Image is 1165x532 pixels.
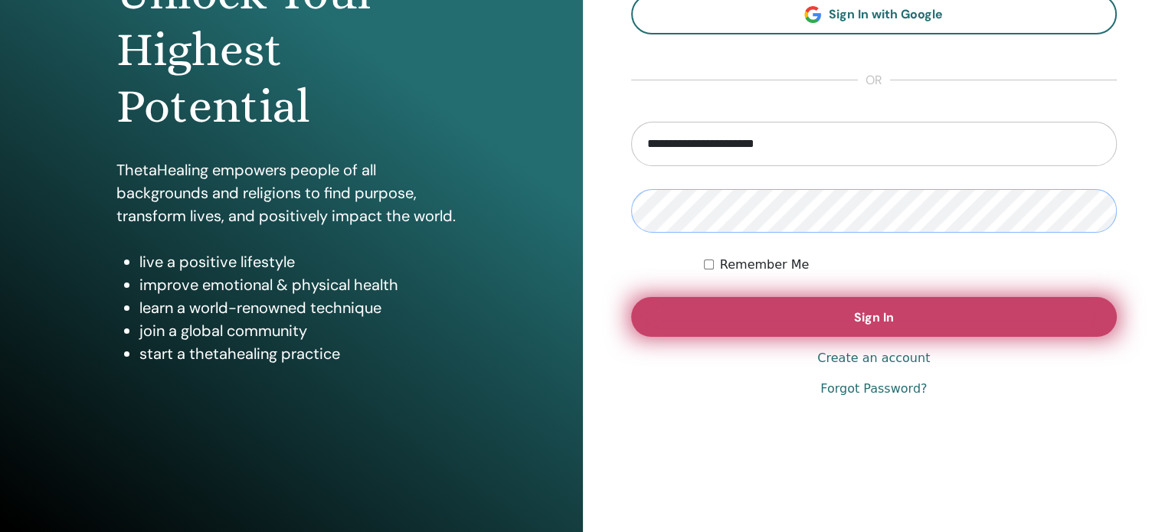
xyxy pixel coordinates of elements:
li: join a global community [139,319,466,342]
span: or [858,71,890,90]
li: improve emotional & physical health [139,273,466,296]
label: Remember Me [720,256,810,274]
span: Sign In with Google [829,6,943,22]
span: Sign In [854,309,894,325]
p: ThetaHealing empowers people of all backgrounds and religions to find purpose, transform lives, a... [116,158,466,227]
a: Create an account [817,349,930,367]
div: Keep me authenticated indefinitely or until I manually logout [704,256,1117,274]
button: Sign In [631,297,1118,337]
li: live a positive lifestyle [139,250,466,273]
li: learn a world-renowned technique [139,296,466,319]
li: start a thetahealing practice [139,342,466,365]
a: Forgot Password? [820,380,927,398]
